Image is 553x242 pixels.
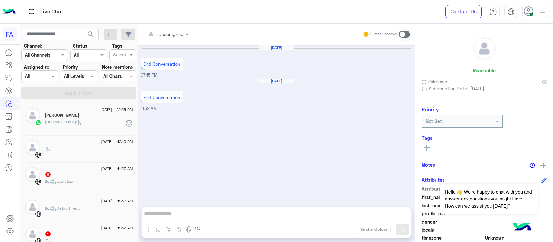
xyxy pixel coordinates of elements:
[45,146,51,151] span: :
[112,51,127,60] div: Select
[485,226,547,233] span: null
[83,29,99,42] button: search
[101,225,133,231] span: [DATE] - 11:32 AM
[112,42,122,49] label: Tags
[3,27,17,41] div: FA
[28,7,36,16] img: tab
[143,61,180,67] span: End Conversation
[24,64,51,70] label: Assigned to:
[530,163,535,168] img: notes
[141,73,157,78] span: 07:15 PM
[35,178,41,185] img: WebChat
[485,235,547,241] span: Unknown
[259,79,294,83] h6: [DATE]
[45,179,51,184] span: Bot
[422,162,435,168] h6: Notes
[422,202,484,209] span: last_name
[428,85,484,92] span: Subscription Date : [DATE]
[45,172,51,177] span: 6
[422,106,439,112] h6: Priority
[101,198,133,204] span: [DATE] - 11:37 AM
[370,32,397,37] small: Human Handover
[422,177,445,183] h6: Attributes
[3,5,16,18] img: Logo
[35,119,41,126] img: WhatsApp
[102,64,133,70] label: Note mentions
[76,119,82,124] span: :
[24,42,42,49] label: Channel:
[45,206,51,211] span: Bot
[45,231,51,236] span: 1
[511,216,534,239] img: hulul-logo.png
[25,140,40,155] img: defaultAdmin.png
[422,226,484,233] span: locale
[35,211,41,217] img: WebChat
[357,224,391,235] button: Send and close
[101,166,133,172] span: [DATE] - 11:57 AM
[51,179,74,184] span: : عميل جديد
[25,108,40,123] img: defaultAdmin.png
[45,113,79,118] h5: Mostafa Mohamed
[141,106,157,111] span: 11:32 AM
[507,8,515,16] img: tab
[473,67,496,73] h6: Reachable
[422,135,547,141] h6: Tags
[45,119,76,124] span: (USERROLES.null)
[473,38,495,60] img: defaultAdmin.png
[143,94,180,100] span: End Conversation
[490,8,497,16] img: tab
[422,186,484,192] span: Attribute Name
[445,5,482,18] a: Contact Us
[100,107,133,113] span: [DATE] - 12:55 PM
[25,200,40,214] img: defaultAdmin.png
[21,87,136,99] button: Apply Filters
[101,139,133,145] span: [DATE] - 12:10 PM
[422,210,484,217] span: profile_pic
[487,5,500,18] a: tab
[73,42,87,49] label: Status
[87,30,95,38] span: search
[540,163,546,168] img: add
[422,194,484,200] span: first_name
[25,227,40,241] img: defaultAdmin.png
[40,7,63,16] p: Live Chat
[538,8,547,16] img: profile
[422,78,447,85] span: Unknown
[259,45,294,50] h6: [DATE]
[485,218,547,225] span: null
[63,64,78,70] label: Priority
[51,206,81,211] span: : Default reply
[25,167,40,182] img: defaultAdmin.png
[422,218,484,225] span: gender
[422,235,484,241] span: timezone
[35,151,41,158] img: WebChat
[440,184,537,214] span: Hello!👋 We're happy to chat with you and answer any questions you might have. How can we assist y...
